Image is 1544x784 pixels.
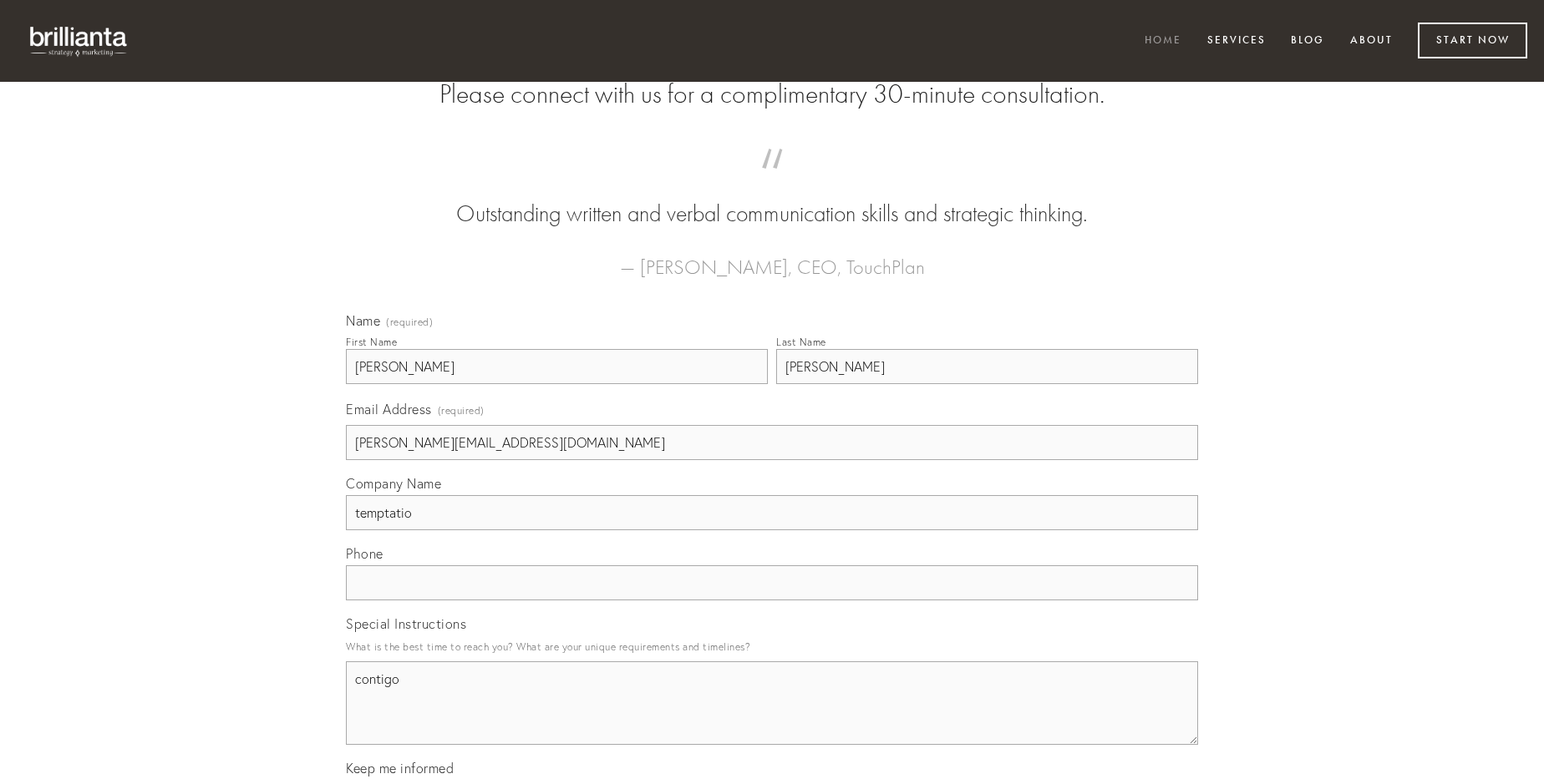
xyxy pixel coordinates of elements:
[776,336,826,348] div: Last Name
[438,399,485,422] span: (required)
[346,401,432,417] span: Email Address
[373,165,1171,230] blockquote: Outstanding written and verbal communication skills and strategic thinking.
[346,78,1198,110] h2: Please connect with us for a complimentary 30-minute consultation.
[1280,28,1335,55] a: Blog
[346,336,397,348] div: First Name
[346,475,441,492] span: Company Name
[1134,28,1192,55] a: Home
[1418,23,1527,58] a: Start Now
[346,615,466,632] span: Special Instructions
[373,165,1171,198] span: “
[1196,28,1277,55] a: Services
[346,661,1198,745] textarea: contigo
[346,635,1198,658] p: What is the best time to reach you? What are your unique requirements and timelines?
[1339,28,1404,55] a: About
[17,17,142,65] img: brillianta - research, strategy, marketing
[346,545,383,562] span: Phone
[346,312,380,329] span: Name
[346,760,454,776] span: Keep me informed
[386,317,433,327] span: (required)
[373,230,1171,284] figcaption: — [PERSON_NAME], CEO, TouchPlan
